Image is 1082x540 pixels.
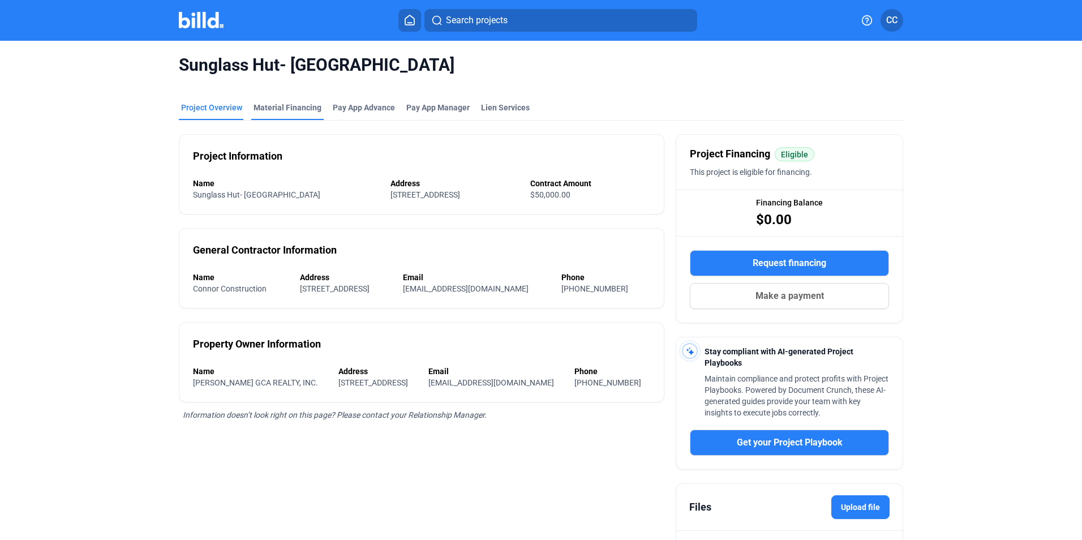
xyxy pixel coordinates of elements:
span: [STREET_ADDRESS] [300,284,370,293]
mat-chip: Eligible [775,147,814,161]
span: Sunglass Hut- [GEOGRAPHIC_DATA] [179,54,903,76]
span: [PHONE_NUMBER] [561,284,628,293]
div: Contract Amount [530,178,650,189]
span: Get your Project Playbook [737,436,843,449]
div: Email [403,272,551,283]
div: Pay App Advance [333,102,395,113]
span: $50,000.00 [530,190,570,199]
img: Billd Company Logo [179,12,224,28]
span: CC [886,14,898,27]
div: Material Financing [254,102,321,113]
span: Project Financing [690,146,770,162]
button: Request financing [690,250,889,276]
span: [STREET_ADDRESS] [338,378,408,387]
button: Search projects [424,9,697,32]
span: Information doesn’t look right on this page? Please contact your Relationship Manager. [183,410,487,419]
span: Sunglass Hut- [GEOGRAPHIC_DATA] [193,190,320,199]
span: [EMAIL_ADDRESS][DOMAIN_NAME] [403,284,529,293]
label: Upload file [831,495,890,519]
div: Name [193,272,289,283]
span: Maintain compliance and protect profits with Project Playbooks. Powered by Document Crunch, these... [705,374,888,417]
span: Connor Construction [193,284,267,293]
div: Lien Services [481,102,530,113]
span: Financing Balance [756,197,823,208]
span: Search projects [446,14,508,27]
span: [PHONE_NUMBER] [574,378,641,387]
span: Request financing [753,256,826,270]
span: [PERSON_NAME] GCA REALTY, INC. [193,378,318,387]
div: Address [390,178,519,189]
div: Address [300,272,392,283]
span: Pay App Manager [406,102,470,113]
div: Address [338,366,417,377]
div: Project Overview [181,102,242,113]
div: Phone [574,366,650,377]
span: This project is eligible for financing. [690,168,812,177]
div: Phone [561,272,650,283]
span: [STREET_ADDRESS] [390,190,460,199]
button: CC [881,9,903,32]
span: Make a payment [755,289,824,303]
div: Name [193,366,327,377]
span: [EMAIL_ADDRESS][DOMAIN_NAME] [428,378,554,387]
div: Property Owner Information [193,336,321,352]
div: Email [428,366,563,377]
button: Make a payment [690,283,889,309]
div: Files [689,499,711,515]
button: Get your Project Playbook [690,430,889,456]
div: General Contractor Information [193,242,337,258]
div: Project Information [193,148,282,164]
span: Stay compliant with AI-generated Project Playbooks [705,347,853,367]
div: Name [193,178,379,189]
span: $0.00 [756,211,792,229]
